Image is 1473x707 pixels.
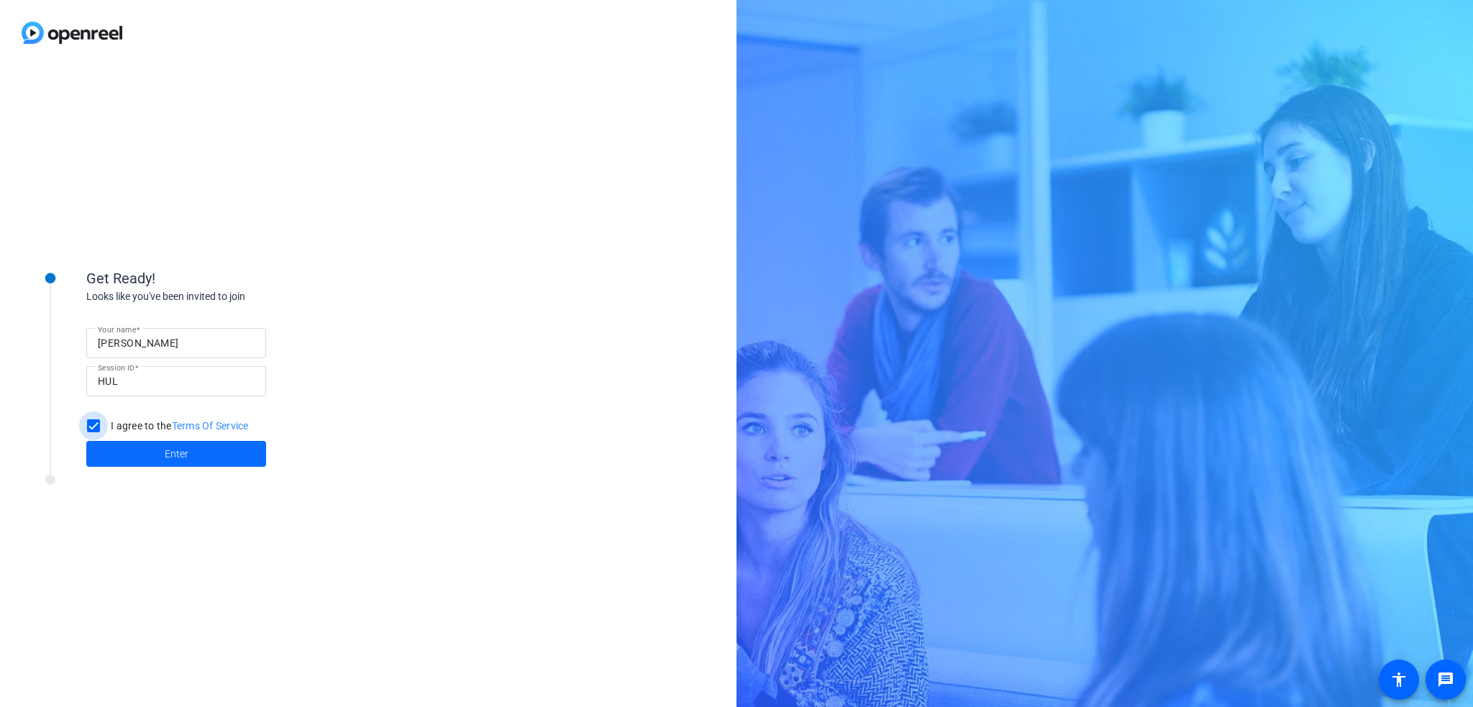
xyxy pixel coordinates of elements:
[165,447,188,462] span: Enter
[1390,671,1408,688] mat-icon: accessibility
[98,363,134,372] mat-label: Session ID
[98,325,136,334] mat-label: Your name
[86,268,374,289] div: Get Ready!
[86,289,374,304] div: Looks like you've been invited to join
[172,420,249,432] a: Terms Of Service
[108,419,249,433] label: I agree to the
[86,441,266,467] button: Enter
[1437,671,1454,688] mat-icon: message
